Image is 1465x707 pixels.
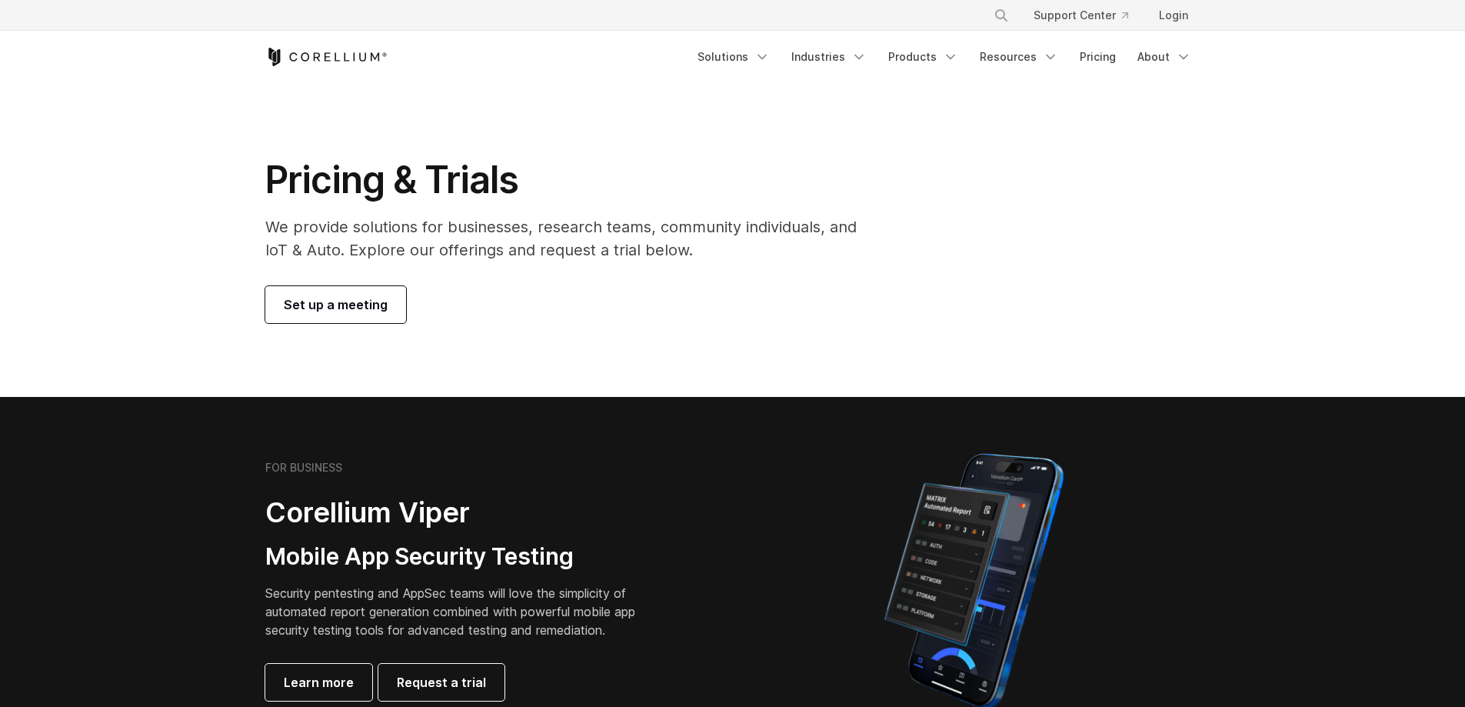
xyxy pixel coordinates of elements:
a: About [1128,43,1200,71]
a: Learn more [265,664,372,701]
span: Set up a meeting [284,295,388,314]
a: Industries [782,43,876,71]
span: Request a trial [397,673,486,692]
a: Resources [971,43,1067,71]
h3: Mobile App Security Testing [265,542,659,572]
h2: Corellium Viper [265,495,659,530]
div: Navigation Menu [975,2,1200,29]
a: Pricing [1070,43,1125,71]
span: Learn more [284,673,354,692]
button: Search [987,2,1015,29]
p: Security pentesting and AppSec teams will love the simplicity of automated report generation comb... [265,584,659,639]
h6: FOR BUSINESS [265,461,342,475]
a: Request a trial [378,664,504,701]
a: Login [1147,2,1200,29]
a: Support Center [1021,2,1140,29]
div: Navigation Menu [688,43,1200,71]
a: Solutions [688,43,779,71]
a: Set up a meeting [265,286,406,323]
h1: Pricing & Trials [265,157,878,203]
a: Corellium Home [265,48,388,66]
p: We provide solutions for businesses, research teams, community individuals, and IoT & Auto. Explo... [265,215,878,262]
a: Products [879,43,967,71]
